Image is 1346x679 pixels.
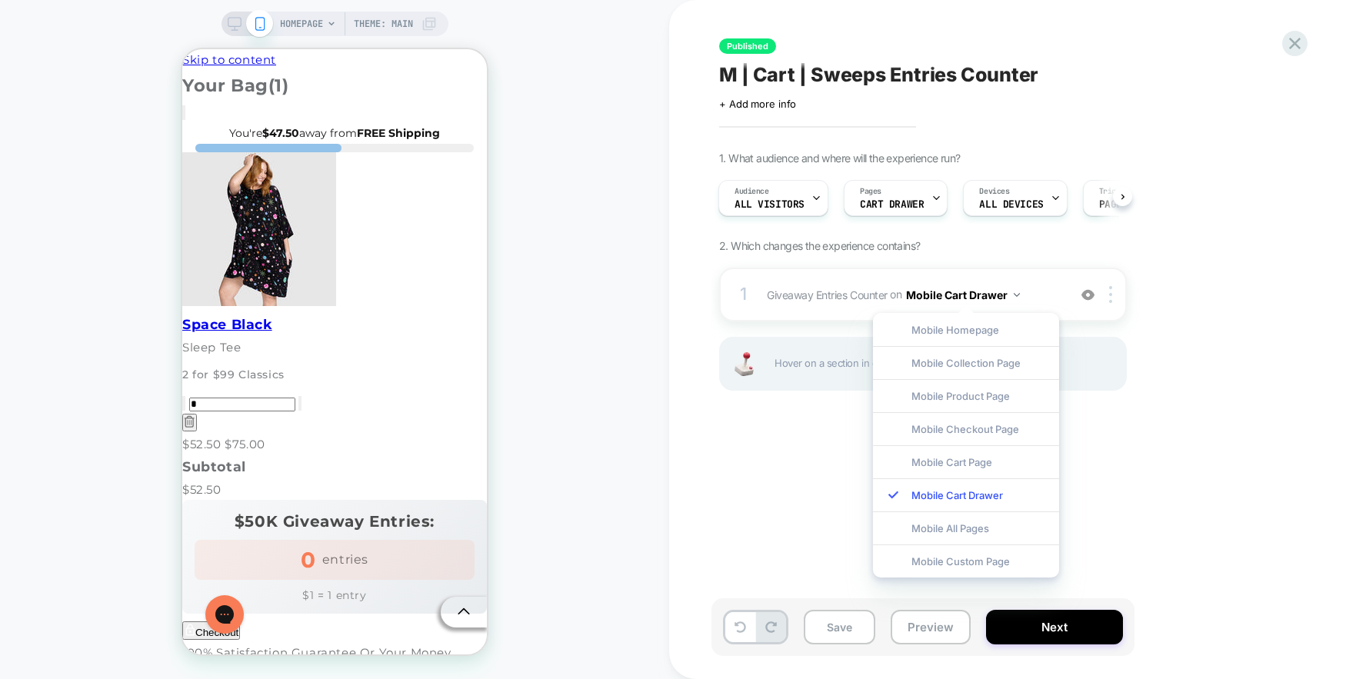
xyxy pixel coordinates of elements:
button: Mobile Cart Drawer [906,284,1020,306]
span: + Add more info [719,98,796,110]
img: crossed eye [1081,288,1094,301]
span: (1) [86,25,107,47]
span: 1. What audience and where will the experience run? [719,151,960,165]
span: HOMEPAGE [280,12,323,36]
span: on [890,285,901,304]
img: close [1109,286,1112,303]
img: Joystick [728,352,759,376]
img: blue checkmark [888,490,898,500]
div: 1 [736,279,751,310]
div: $1 = 1 entry [12,531,292,553]
span: 2. Which changes the experience contains? [719,239,920,252]
div: Mobile Checkout Page [873,412,1059,445]
span: Theme: MAIN [354,12,413,36]
div: Mobile Homepage [873,313,1059,346]
div: Mobile Product Page [873,379,1059,412]
span: Giveaway Entries Counter [767,288,888,301]
button: Next [986,610,1123,644]
span: Audience [735,186,769,197]
iframe: Gorgias live chat messenger [15,541,69,590]
div: 0 [118,500,134,521]
strong: FREE Shipping [175,77,258,91]
div: entries [140,503,186,518]
span: Trigger [1099,186,1129,197]
p: $50K Giveaway Entries: [12,463,292,481]
div: Mobile All Pages [873,511,1059,544]
div: Mobile Cart Page [873,445,1059,478]
span: Pages [860,186,881,197]
span: $47.50 [80,77,117,91]
div: Mobile Cart Drawer [873,478,1059,511]
div: Mobile Custom Page [873,544,1059,577]
span: Hover on a section in order to edit or [775,351,1118,376]
span: M | Cart | Sweeps Entries Counter [719,63,1038,86]
span: $75.00 [42,388,83,402]
span: Page Load [1099,199,1151,210]
span: All Visitors [735,199,805,210]
span: Devices [979,186,1009,197]
button: Preview [891,610,971,644]
span: CART DRAWER [860,199,924,210]
button: Save [804,610,875,644]
span: Published [719,38,776,54]
div: Mobile Collection Page [873,346,1059,379]
span: ALL DEVICES [979,199,1043,210]
img: down arrow [1014,293,1020,297]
